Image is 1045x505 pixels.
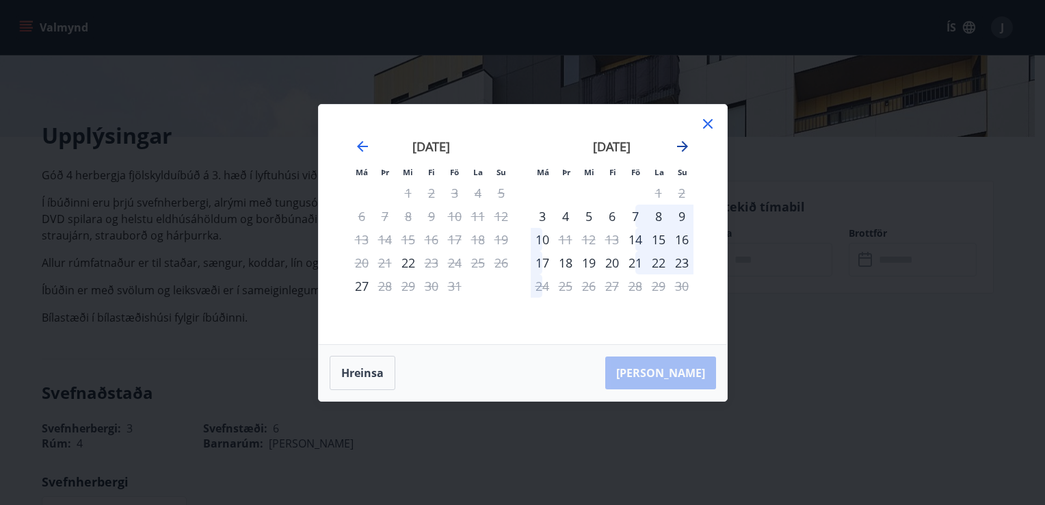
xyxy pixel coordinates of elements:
div: 23 [670,251,693,274]
div: 5 [577,205,600,228]
td: Choose sunnudagur, 23. nóvember 2025 as your check-in date. It’s available. [670,251,693,274]
div: Move forward to switch to the next month. [674,138,691,155]
td: Choose föstudagur, 7. nóvember 2025 as your check-in date. It’s available. [624,205,647,228]
small: Þr [562,167,570,177]
td: Not available. miðvikudagur, 8. október 2025 [397,205,420,228]
div: 16 [670,228,693,251]
td: Not available. föstudagur, 24. október 2025 [443,251,466,274]
td: Not available. miðvikudagur, 12. nóvember 2025 [577,228,600,251]
div: Aðeins innritun í boði [350,274,373,298]
td: Not available. sunnudagur, 5. október 2025 [490,181,513,205]
td: Not available. þriðjudagur, 11. nóvember 2025 [554,228,577,251]
td: Not available. mánudagur, 6. október 2025 [350,205,373,228]
div: Aðeins útritun í boði [420,251,443,274]
div: Aðeins innritun í boði [397,251,420,274]
td: Not available. þriðjudagur, 7. október 2025 [373,205,397,228]
td: Not available. miðvikudagur, 26. nóvember 2025 [577,274,600,298]
td: Not available. fimmtudagur, 2. október 2025 [420,181,443,205]
td: Choose mánudagur, 17. nóvember 2025 as your check-in date. It’s available. [531,251,554,274]
td: Not available. sunnudagur, 30. nóvember 2025 [670,274,693,298]
td: Not available. föstudagur, 3. október 2025 [443,181,466,205]
div: Aðeins útritun í boði [554,228,577,251]
td: Not available. fimmtudagur, 23. október 2025 [420,251,443,274]
td: Not available. föstudagur, 17. október 2025 [443,228,466,251]
td: Not available. þriðjudagur, 28. október 2025 [373,274,397,298]
small: Má [537,167,549,177]
td: Choose miðvikudagur, 22. október 2025 as your check-in date. It’s available. [397,251,420,274]
small: Fi [428,167,435,177]
td: Not available. föstudagur, 31. október 2025 [443,274,466,298]
td: Not available. þriðjudagur, 25. nóvember 2025 [554,274,577,298]
div: Aðeins útritun í boði [373,274,397,298]
small: Mi [403,167,413,177]
td: Choose miðvikudagur, 5. nóvember 2025 as your check-in date. It’s available. [577,205,600,228]
small: Þr [381,167,389,177]
div: 10 [531,228,554,251]
div: Aðeins innritun í boði [531,205,554,228]
div: 8 [647,205,670,228]
td: Not available. föstudagur, 28. nóvember 2025 [624,274,647,298]
td: Not available. mánudagur, 24. nóvember 2025 [531,274,554,298]
td: Not available. laugardagur, 29. nóvember 2025 [647,274,670,298]
td: Not available. miðvikudagur, 1. október 2025 [397,181,420,205]
div: Move backward to switch to the previous month. [354,138,371,155]
div: Calendar [335,121,711,328]
small: Fi [609,167,616,177]
td: Choose sunnudagur, 16. nóvember 2025 as your check-in date. It’s available. [670,228,693,251]
small: Fö [450,167,459,177]
td: Choose laugardagur, 8. nóvember 2025 as your check-in date. It’s available. [647,205,670,228]
td: Choose þriðjudagur, 4. nóvember 2025 as your check-in date. It’s available. [554,205,577,228]
td: Not available. laugardagur, 25. október 2025 [466,251,490,274]
td: Choose fimmtudagur, 20. nóvember 2025 as your check-in date. It’s available. [600,251,624,274]
small: Mi [584,167,594,177]
td: Choose laugardagur, 22. nóvember 2025 as your check-in date. It’s available. [647,251,670,274]
div: Aðeins innritun í boði [624,228,647,251]
td: Choose miðvikudagur, 19. nóvember 2025 as your check-in date. It’s available. [577,251,600,274]
div: 22 [647,251,670,274]
td: Not available. fimmtudagur, 13. nóvember 2025 [600,228,624,251]
td: Not available. sunnudagur, 12. október 2025 [490,205,513,228]
td: Not available. fimmtudagur, 9. október 2025 [420,205,443,228]
td: Choose mánudagur, 3. nóvember 2025 as your check-in date. It’s available. [531,205,554,228]
td: Choose þriðjudagur, 18. nóvember 2025 as your check-in date. It’s available. [554,251,577,274]
td: Choose föstudagur, 14. nóvember 2025 as your check-in date. It’s available. [624,228,647,251]
div: 20 [600,251,624,274]
td: Not available. laugardagur, 1. nóvember 2025 [647,181,670,205]
button: Hreinsa [330,356,395,390]
small: La [654,167,664,177]
small: La [473,167,483,177]
div: 18 [554,251,577,274]
div: 6 [600,205,624,228]
small: Su [678,167,687,177]
td: Not available. laugardagur, 4. október 2025 [466,181,490,205]
div: 7 [624,205,647,228]
td: Not available. fimmtudagur, 27. nóvember 2025 [600,274,624,298]
td: Not available. mánudagur, 13. október 2025 [350,228,373,251]
div: 17 [531,251,554,274]
small: Má [356,167,368,177]
small: Fö [631,167,640,177]
td: Choose sunnudagur, 9. nóvember 2025 as your check-in date. It’s available. [670,205,693,228]
div: 4 [554,205,577,228]
div: 15 [647,228,670,251]
td: Choose mánudagur, 10. nóvember 2025 as your check-in date. It’s available. [531,228,554,251]
td: Not available. miðvikudagur, 15. október 2025 [397,228,420,251]
td: Not available. fimmtudagur, 30. október 2025 [420,274,443,298]
div: Aðeins útritun í boði [531,274,554,298]
td: Choose föstudagur, 21. nóvember 2025 as your check-in date. It’s available. [624,251,647,274]
strong: [DATE] [593,138,631,155]
td: Not available. miðvikudagur, 29. október 2025 [397,274,420,298]
td: Not available. þriðjudagur, 21. október 2025 [373,251,397,274]
div: 19 [577,251,600,274]
strong: [DATE] [412,138,450,155]
td: Not available. þriðjudagur, 14. október 2025 [373,228,397,251]
td: Not available. sunnudagur, 2. nóvember 2025 [670,181,693,205]
td: Not available. sunnudagur, 26. október 2025 [490,251,513,274]
small: Su [497,167,506,177]
td: Not available. laugardagur, 11. október 2025 [466,205,490,228]
td: Choose laugardagur, 15. nóvember 2025 as your check-in date. It’s available. [647,228,670,251]
td: Not available. mánudagur, 20. október 2025 [350,251,373,274]
td: Not available. laugardagur, 18. október 2025 [466,228,490,251]
div: 9 [670,205,693,228]
td: Not available. föstudagur, 10. október 2025 [443,205,466,228]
